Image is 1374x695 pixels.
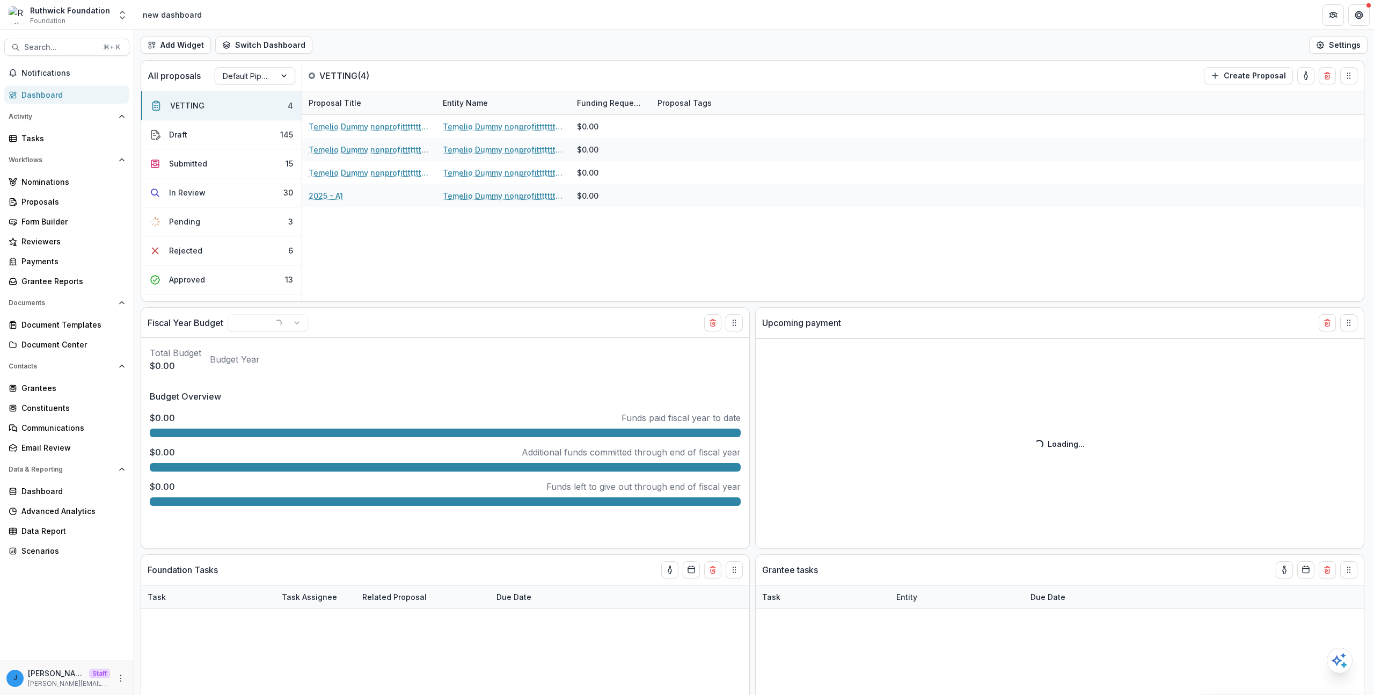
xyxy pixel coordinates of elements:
[21,545,121,556] div: Scenarios
[309,121,430,132] a: Temelio Dummy nonprofittttttttt a4 sda16s5d - 2025 - A1
[4,379,129,397] a: Grantees
[30,16,65,26] span: Foundation
[9,466,114,473] span: Data & Reporting
[288,245,293,256] div: 6
[1319,314,1336,331] button: Delete card
[138,7,206,23] nav: breadcrumb
[4,294,129,312] button: Open Documents
[4,213,129,230] a: Form Builder
[148,316,223,329] p: Fiscal Year Budget
[288,100,293,111] div: 4
[571,91,651,114] div: Funding Requested
[141,91,302,120] button: VETTING4
[169,187,206,198] div: In Review
[21,319,121,330] div: Document Templates
[21,339,121,350] div: Document Center
[4,64,129,82] button: Notifications
[148,69,201,82] p: All proposals
[143,9,202,20] div: new dashboard
[150,359,201,372] p: $0.00
[28,668,85,679] p: [PERSON_NAME][EMAIL_ADDRESS][DOMAIN_NAME]
[150,446,175,459] p: $0.00
[169,216,200,227] div: Pending
[651,97,718,108] div: Proposal Tags
[283,187,293,198] div: 30
[4,461,129,478] button: Open Data & Reporting
[4,502,129,520] a: Advanced Analytics
[114,672,127,685] button: More
[21,196,121,207] div: Proposals
[141,265,302,294] button: Approved13
[115,4,130,26] button: Open entity switcher
[302,97,368,108] div: Proposal Title
[9,113,114,120] span: Activity
[286,158,293,169] div: 15
[443,144,564,155] a: Temelio Dummy nonprofittttttttt a4 sda16s5d
[288,216,293,227] div: 3
[4,399,129,417] a: Constituents
[9,156,114,164] span: Workflows
[1297,561,1314,578] button: Calendar
[148,563,218,576] p: Foundation Tasks
[577,121,598,132] div: $0.00
[9,6,26,24] img: Ruthwick Foundation
[1340,67,1357,84] button: Drag
[4,316,129,334] a: Document Templates
[4,86,129,104] a: Dashboard
[150,390,741,403] p: Budget Overview
[622,411,741,424] p: Funds paid fiscal year to date
[319,69,400,82] p: VETTING ( 4 )
[1319,561,1336,578] button: Delete card
[21,236,121,247] div: Reviewers
[309,144,430,155] a: Temelio Dummy nonprofittttttttt a4 sda16s5d - 2025 - A1
[4,173,129,191] a: Nominations
[141,149,302,178] button: Submitted15
[4,193,129,211] a: Proposals
[141,236,302,265] button: Rejected6
[577,167,598,178] div: $0.00
[21,176,121,187] div: Nominations
[1340,561,1357,578] button: Drag
[436,91,571,114] div: Entity Name
[21,505,121,517] div: Advanced Analytics
[169,129,187,140] div: Draft
[21,89,121,100] div: Dashboard
[101,41,122,53] div: ⌘ + K
[9,363,114,370] span: Contacts
[651,91,785,114] div: Proposal Tags
[683,561,700,578] button: Calendar
[280,129,293,140] div: 145
[4,108,129,125] button: Open Activity
[141,207,302,236] button: Pending3
[1348,4,1370,26] button: Get Help
[443,121,564,132] a: Temelio Dummy nonprofittttttttt a4 sda16s5d
[726,561,743,578] button: Drag
[577,190,598,201] div: $0.00
[21,525,121,537] div: Data Report
[4,542,129,560] a: Scenarios
[704,314,721,331] button: Delete card
[436,97,494,108] div: Entity Name
[4,419,129,437] a: Communications
[150,480,175,493] p: $0.00
[1319,67,1336,84] button: Delete card
[4,336,129,353] a: Document Center
[1322,4,1344,26] button: Partners
[4,358,129,375] button: Open Contacts
[28,679,110,689] p: [PERSON_NAME][EMAIL_ADDRESS][DOMAIN_NAME]
[9,299,114,307] span: Documents
[169,245,202,256] div: Rejected
[4,482,129,500] a: Dashboard
[726,314,743,331] button: Drag
[89,669,110,678] p: Staff
[24,43,97,52] span: Search...
[661,561,678,578] button: toggle-assigned-to-me
[704,561,721,578] button: Delete card
[21,486,121,497] div: Dashboard
[21,216,121,227] div: Form Builder
[21,422,121,433] div: Communications
[21,133,121,144] div: Tasks
[302,91,436,114] div: Proposal Title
